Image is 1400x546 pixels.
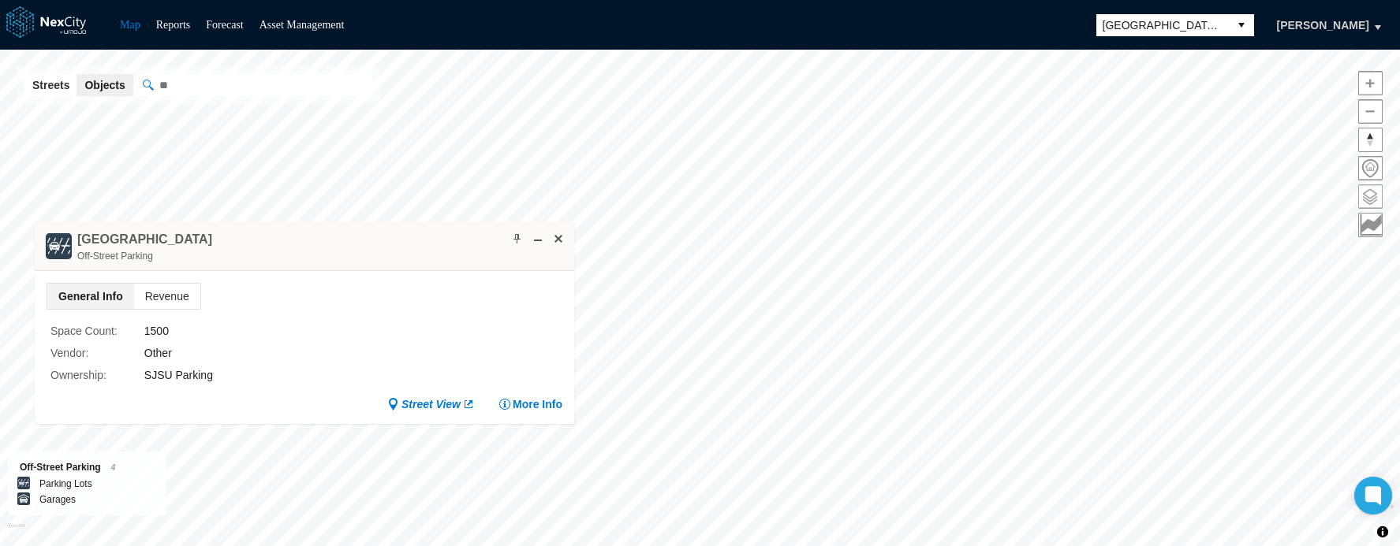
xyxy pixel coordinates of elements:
[77,231,212,264] div: Double-click to make header text selectable
[206,19,243,31] a: Forecast
[1378,523,1387,540] span: Toggle attribution
[1359,72,1382,95] span: Zoom in
[77,231,212,248] h4: Double-click to make header text selectable
[120,19,140,31] a: Map
[144,344,519,362] div: Other
[1358,213,1383,237] button: Key metrics
[24,74,77,96] button: Streets
[1358,156,1383,180] button: Home
[20,459,155,476] div: Off-Street Parking
[144,322,519,340] div: 1500
[401,396,461,412] span: Street View
[1358,71,1383,95] button: Zoom in
[1358,99,1383,124] button: Zoom out
[50,366,144,384] label: Ownership :
[259,19,345,31] a: Asset Management
[1358,184,1383,209] button: Layers management
[111,463,116,472] span: 4
[1229,14,1254,36] button: select
[7,523,25,541] a: Mapbox homepage
[513,396,562,412] span: More Info
[1277,17,1369,33] span: [PERSON_NAME]
[39,492,76,507] label: Garages
[32,77,69,93] span: Streets
[498,396,562,412] button: More Info
[77,248,212,264] div: Off-Street Parking
[1359,128,1382,151] span: Reset bearing to north
[1103,17,1223,33] span: [GEOGRAPHIC_DATA][PERSON_NAME]
[134,284,200,309] span: Revenue
[47,284,134,309] span: General Info
[50,322,144,340] label: Space Count :
[1358,128,1383,152] button: Reset bearing to north
[84,77,125,93] span: Objects
[144,366,519,384] div: SJSU Parking
[156,19,191,31] a: Reports
[1373,522,1392,541] button: Toggle attribution
[50,344,144,362] label: Vendor :
[1260,12,1386,39] button: [PERSON_NAME]
[387,396,475,412] a: Street View
[77,74,133,96] button: Objects
[1359,100,1382,123] span: Zoom out
[39,476,92,492] label: Parking Lots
